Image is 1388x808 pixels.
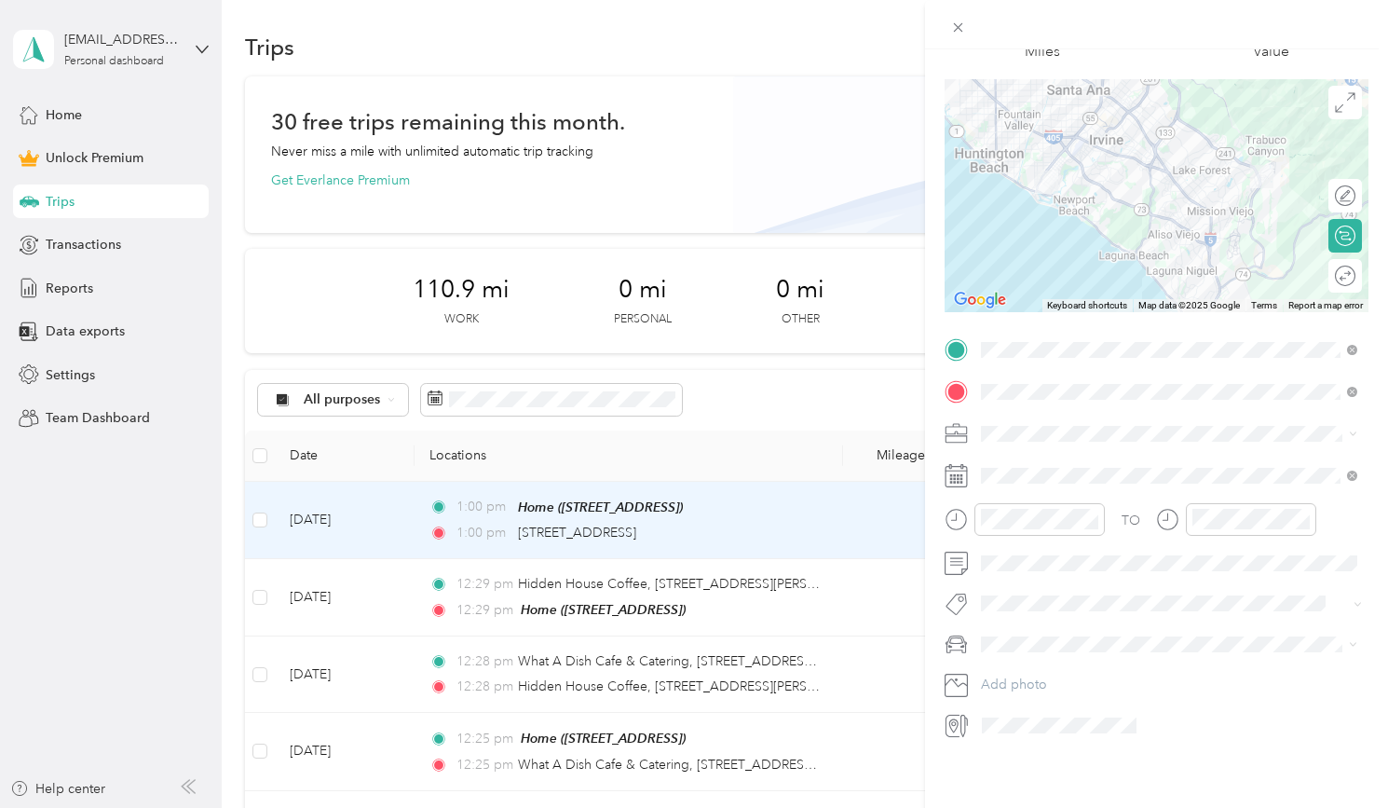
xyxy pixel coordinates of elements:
[1025,40,1060,63] p: Miles
[949,288,1011,312] a: Open this area in Google Maps (opens a new window)
[1253,40,1289,63] p: Value
[949,288,1011,312] img: Google
[1288,300,1363,310] a: Report a map error
[1284,704,1388,808] iframe: Everlance-gr Chat Button Frame
[1138,300,1240,310] span: Map data ©2025 Google
[1047,299,1127,312] button: Keyboard shortcuts
[1122,511,1140,530] div: TO
[1251,300,1277,310] a: Terms (opens in new tab)
[974,672,1368,698] button: Add photo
